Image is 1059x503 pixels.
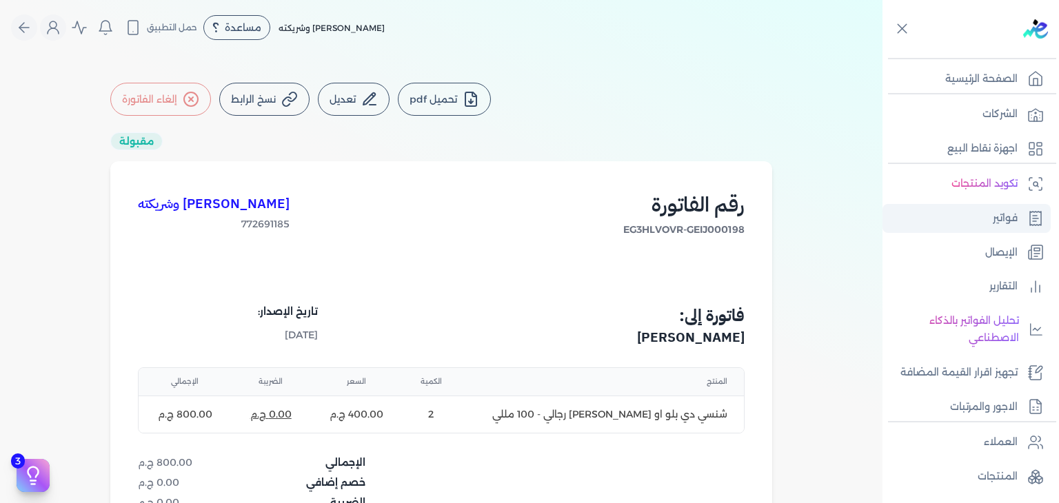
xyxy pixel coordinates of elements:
dd: 800.00 ج.م [138,455,248,470]
a: فواتير [882,204,1051,233]
p: المنتجات [978,468,1018,486]
p: الشركات [982,105,1018,123]
p: تكويد المنتجات [951,175,1018,193]
button: 3 [17,459,50,492]
a: الاجور والمرتبات [882,393,1051,422]
td: شنسي دي بلو او [PERSON_NAME] رجالي - 100 مللي [460,396,744,433]
a: المنتجات [882,462,1051,491]
span: 3 [11,453,25,469]
button: تعديل [318,83,390,116]
span: مساعدة [225,23,261,32]
a: الإيصال [882,238,1051,267]
span: [PERSON_NAME] وشريكته [279,23,385,33]
th: الكمية [402,368,460,396]
p: [DATE] [258,327,318,345]
dt: خصم إضافي [306,475,365,490]
img: logo [1023,19,1048,39]
p: الإيصال [985,244,1018,262]
span: حمل التطبيق [147,21,197,34]
button: حمل التطبيق [121,16,201,39]
div: مقبولة [110,132,163,150]
td: 400.00 ج.م [310,396,402,433]
p: تحليل الفواتير بالذكاء الاصطناعي [889,312,1019,347]
div: مساعدة [203,15,270,40]
a: التقارير [882,272,1051,301]
a: الشركات [882,100,1051,129]
dt: الإجمالي [325,455,365,470]
p: الاجور والمرتبات [950,398,1018,416]
td: 2 [402,396,460,433]
h2: رقم الفاتورة [623,189,745,220]
a: العملاء [882,428,1051,457]
button: 0.00 ج.م [250,407,292,422]
p: تاريخ الإصدار: [258,303,318,321]
p: اجهزة نقاط البيع [947,140,1018,158]
h3: فاتورة إلى: [445,303,745,328]
th: السعر [310,368,402,396]
dd: 0.00 ج.م [138,475,248,490]
button: نسخ الرابط [219,83,310,116]
span: 772691185 [138,217,290,232]
th: الضريبة [232,368,310,396]
a: تحليل الفواتير بالذكاء الاصطناعي [882,307,1051,353]
button: تحميل pdf [398,83,491,116]
a: اجهزة نقاط البيع [882,134,1051,163]
h1: [PERSON_NAME] وشريكته [138,194,290,214]
a: تجهيز اقرار القيمة المضافة [882,358,1051,387]
a: الصفحة الرئيسية [882,65,1051,94]
p: تجهيز اقرار القيمة المضافة [900,364,1018,382]
p: العملاء [984,433,1018,451]
button: إلغاء الفاتورة [110,83,211,116]
span: EG3HLVOVR-GEIJ000198 [623,223,745,237]
td: 800.00 ج.م [139,396,232,433]
p: التقارير [989,278,1018,296]
a: تكويد المنتجات [882,170,1051,198]
p: فواتير [993,209,1018,227]
th: المنتج [460,368,744,396]
th: الإجمالي [139,368,232,396]
h4: [PERSON_NAME] [445,328,745,348]
p: الصفحة الرئيسية [945,70,1018,88]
